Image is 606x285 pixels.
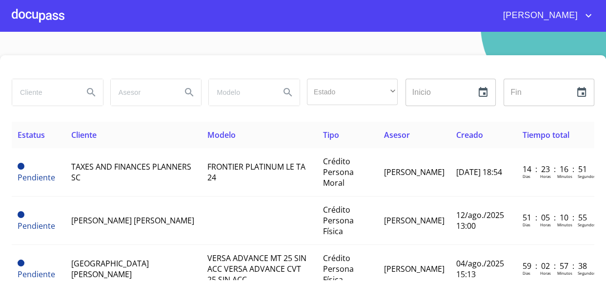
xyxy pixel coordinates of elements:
span: Asesor [384,130,410,140]
span: Crédito Persona Moral [323,156,354,188]
span: Pendiente [18,163,24,170]
p: Dias [523,222,530,227]
p: Dias [523,270,530,276]
span: [PERSON_NAME] [384,167,444,177]
span: Pendiente [18,211,24,218]
span: Crédito Persona Física [323,253,354,285]
span: [DATE] 18:54 [456,167,502,177]
p: 14 : 23 : 16 : 51 [523,164,588,175]
input: search [12,79,76,106]
span: Pendiente [18,260,24,266]
span: 12/ago./2025 13:00 [456,210,504,231]
p: 51 : 05 : 10 : 55 [523,212,588,223]
span: [PERSON_NAME] [384,215,444,226]
button: Search [80,81,103,104]
span: Tipo [323,130,339,140]
span: [PERSON_NAME] [384,263,444,274]
input: search [209,79,272,106]
span: TAXES AND FINANCES PLANNERS SC [71,161,191,183]
span: Modelo [207,130,236,140]
button: Search [276,81,300,104]
p: Segundos [578,174,596,179]
span: 04/ago./2025 15:13 [456,258,504,280]
p: Minutos [557,270,572,276]
span: Estatus [18,130,45,140]
span: Cliente [71,130,97,140]
div: ​ [307,79,398,105]
button: Search [178,81,201,104]
p: Segundos [578,222,596,227]
span: [PERSON_NAME] [PERSON_NAME] [71,215,194,226]
input: search [111,79,174,106]
p: Dias [523,174,530,179]
span: Pendiente [18,269,55,280]
p: Minutos [557,174,572,179]
span: Pendiente [18,220,55,231]
span: FRONTIER PLATINUM LE TA 24 [207,161,305,183]
p: Minutos [557,222,572,227]
span: Crédito Persona Física [323,204,354,237]
span: VERSA ADVANCE MT 25 SIN ACC VERSA ADVANCE CVT 25 SIN ACC [207,253,306,285]
p: Segundos [578,270,596,276]
p: Horas [540,270,551,276]
span: [PERSON_NAME] [496,8,583,23]
span: Pendiente [18,172,55,183]
span: [GEOGRAPHIC_DATA][PERSON_NAME] [71,258,149,280]
button: account of current user [496,8,594,23]
span: Creado [456,130,483,140]
p: Horas [540,174,551,179]
span: Tiempo total [523,130,569,140]
p: 59 : 02 : 57 : 38 [523,261,588,271]
p: Horas [540,222,551,227]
